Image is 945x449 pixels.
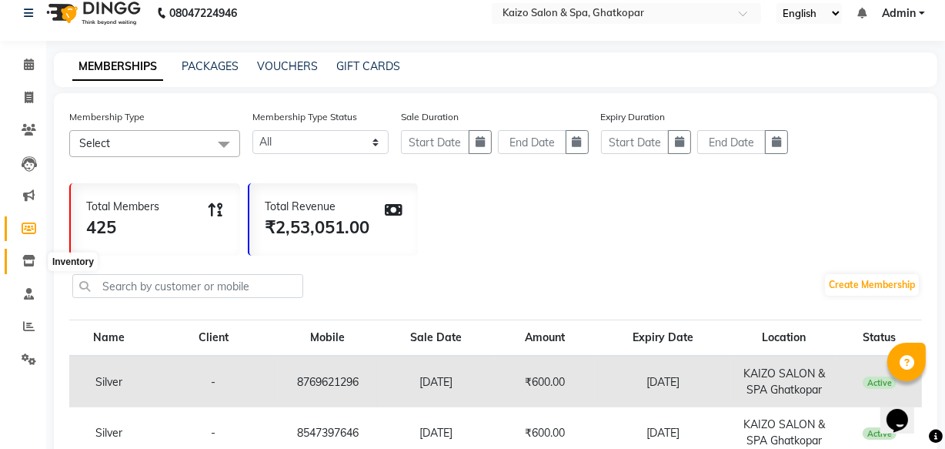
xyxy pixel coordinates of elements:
a: MEMBERSHIPS [72,53,163,81]
label: Membership Type [69,110,145,124]
input: Search by customer or mobile [72,274,303,298]
th: Mobile: activate to sort column ascending [278,320,377,357]
div: ₹2,53,051.00 [265,215,369,240]
iframe: chat widget [880,387,930,434]
span: Active [863,427,897,440]
a: GIFT CARDS [336,59,400,73]
input: Start Date [401,130,469,154]
td: 8769621296 [278,356,377,407]
a: Create Membership [825,274,919,296]
input: Start Date [601,130,670,154]
td: [DATE] [377,356,494,407]
th: Location: activate to sort column ascending [731,320,837,357]
th: Name: activate to sort column descending [69,320,149,357]
div: 425 [86,215,159,240]
div: Total Revenue [265,199,369,215]
span: Select [79,136,110,150]
th: Client: activate to sort column ascending [149,320,279,357]
div: Total Members [86,199,159,215]
th: Status: activate to sort column ascending [837,320,922,357]
a: VOUCHERS [257,59,318,73]
div: Inventory [48,253,98,271]
a: PACKAGES [182,59,239,73]
td: Silver [69,356,149,407]
th: Amount: activate to sort column ascending [495,320,595,357]
input: End Date [697,130,766,154]
td: [DATE] [595,356,731,407]
label: Expiry Duration [601,110,666,124]
td: - [149,356,279,407]
label: Membership Type Status [252,110,357,124]
td: KAIZO SALON & SPA Ghatkopar [731,356,837,407]
span: Active [863,377,897,389]
input: End Date [498,130,566,154]
th: Sale Date: activate to sort column ascending [377,320,494,357]
th: Expiry Date: activate to sort column ascending [595,320,731,357]
td: ₹600.00 [495,356,595,407]
label: Sale Duration [401,110,459,124]
span: Admin [882,5,916,22]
